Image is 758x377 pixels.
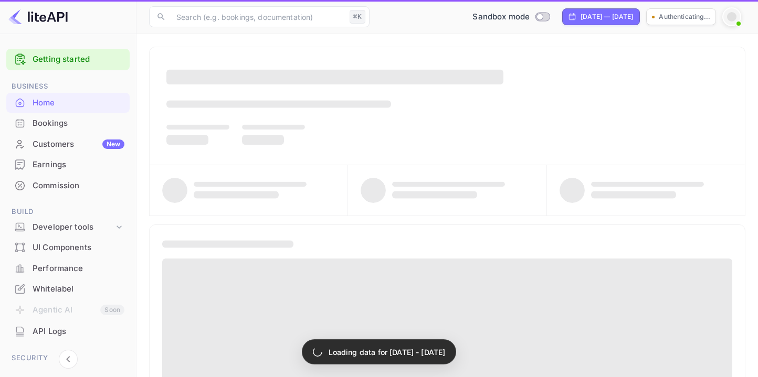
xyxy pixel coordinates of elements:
div: Commission [6,176,130,196]
div: [DATE] — [DATE] [581,12,633,21]
span: Build [6,206,130,218]
img: LiteAPI logo [8,8,68,25]
a: Commission [6,176,130,195]
div: UI Components [33,242,124,254]
div: Bookings [33,117,124,130]
div: Developer tools [33,221,114,233]
div: API Logs [33,326,124,338]
button: Collapse navigation [59,350,78,369]
div: ⌘K [350,10,365,24]
div: CustomersNew [6,134,130,155]
div: Commission [33,180,124,192]
div: Whitelabel [33,283,124,295]
p: Authenticating... [659,12,710,21]
div: Home [6,93,130,113]
div: Click to change the date range period [562,8,640,25]
div: Earnings [6,155,130,175]
a: CustomersNew [6,134,130,154]
div: API Logs [6,321,130,342]
a: Home [6,93,130,112]
div: Bookings [6,113,130,134]
div: Earnings [33,159,124,171]
a: Whitelabel [6,279,130,298]
a: API Logs [6,321,130,341]
a: Performance [6,258,130,278]
span: Sandbox mode [472,11,530,23]
div: Customers [33,138,124,150]
div: Developer tools [6,218,130,236]
div: Getting started [6,49,130,70]
a: Getting started [33,53,124,66]
span: Business [6,81,130,92]
div: New [102,139,124,149]
div: Switch to Production mode [468,11,554,23]
div: Home [33,97,124,109]
a: Bookings [6,113,130,133]
a: UI Components [6,238,130,257]
input: Search (e.g. bookings, documentation) [170,6,345,27]
div: UI Components [6,238,130,258]
div: Whitelabel [6,279,130,299]
div: Performance [33,263,124,275]
p: Loading data for [DATE] - [DATE] [329,347,446,358]
span: Security [6,352,130,364]
a: Earnings [6,155,130,174]
div: Performance [6,258,130,279]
